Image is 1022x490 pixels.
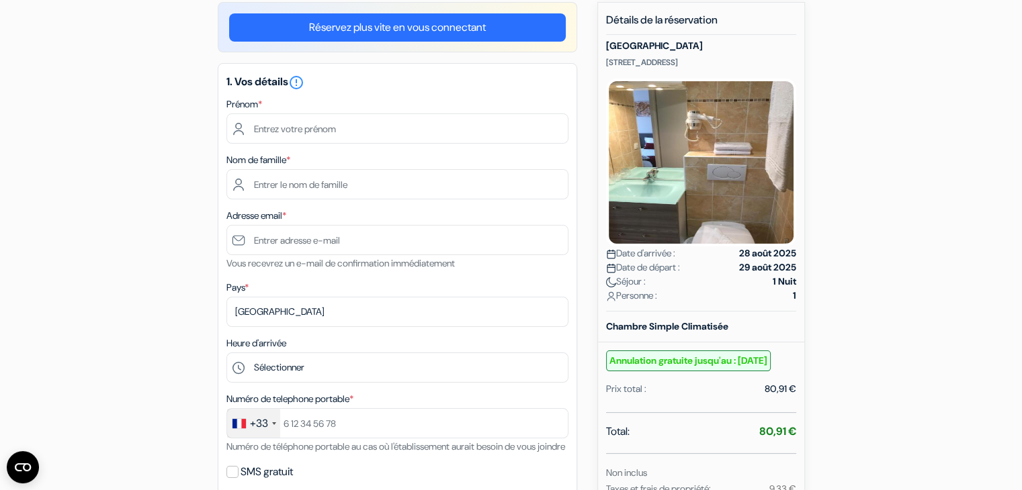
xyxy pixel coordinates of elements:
[226,440,565,452] small: Numéro de téléphone portable au cas où l'établissement aurait besoin de vous joindre
[606,249,616,259] img: calendar.svg
[606,40,796,52] h5: [GEOGRAPHIC_DATA]
[606,57,796,68] p: [STREET_ADDRESS]
[226,336,286,350] label: Heure d'arrivée
[229,13,566,42] a: Réservez plus vite en vous connectant
[606,467,647,479] small: Non inclus
[759,424,796,438] strong: 80,91 €
[241,462,293,481] label: SMS gratuit
[226,169,568,199] input: Entrer le nom de famille
[226,408,568,438] input: 6 12 34 56 78
[226,392,353,406] label: Numéro de telephone portable
[606,246,675,260] span: Date d'arrivée :
[606,289,657,303] span: Personne :
[606,277,616,287] img: moon.svg
[606,350,771,371] small: Annulation gratuite jusqu'au : [DATE]
[227,409,280,438] div: France: +33
[606,382,646,396] div: Prix total :
[226,209,286,223] label: Adresse email
[226,97,262,111] label: Prénom
[606,263,616,273] img: calendar.svg
[793,289,796,303] strong: 1
[739,246,796,260] strong: 28 août 2025
[226,153,290,167] label: Nom de famille
[226,281,249,295] label: Pays
[250,415,268,432] div: +33
[226,225,568,255] input: Entrer adresse e-mail
[226,75,568,91] h5: 1. Vos détails
[288,75,304,89] a: error_outline
[765,382,796,396] div: 80,91 €
[7,451,39,483] button: Open CMP widget
[606,291,616,301] img: user_icon.svg
[606,13,796,35] h5: Détails de la réservation
[606,275,646,289] span: Séjour :
[739,260,796,275] strong: 29 août 2025
[606,260,680,275] span: Date de départ :
[773,275,796,289] strong: 1 Nuit
[226,113,568,144] input: Entrez votre prénom
[226,257,455,269] small: Vous recevrez un e-mail de confirmation immédiatement
[606,424,630,440] span: Total:
[606,320,728,332] b: Chambre Simple Climatisée
[288,75,304,91] i: error_outline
